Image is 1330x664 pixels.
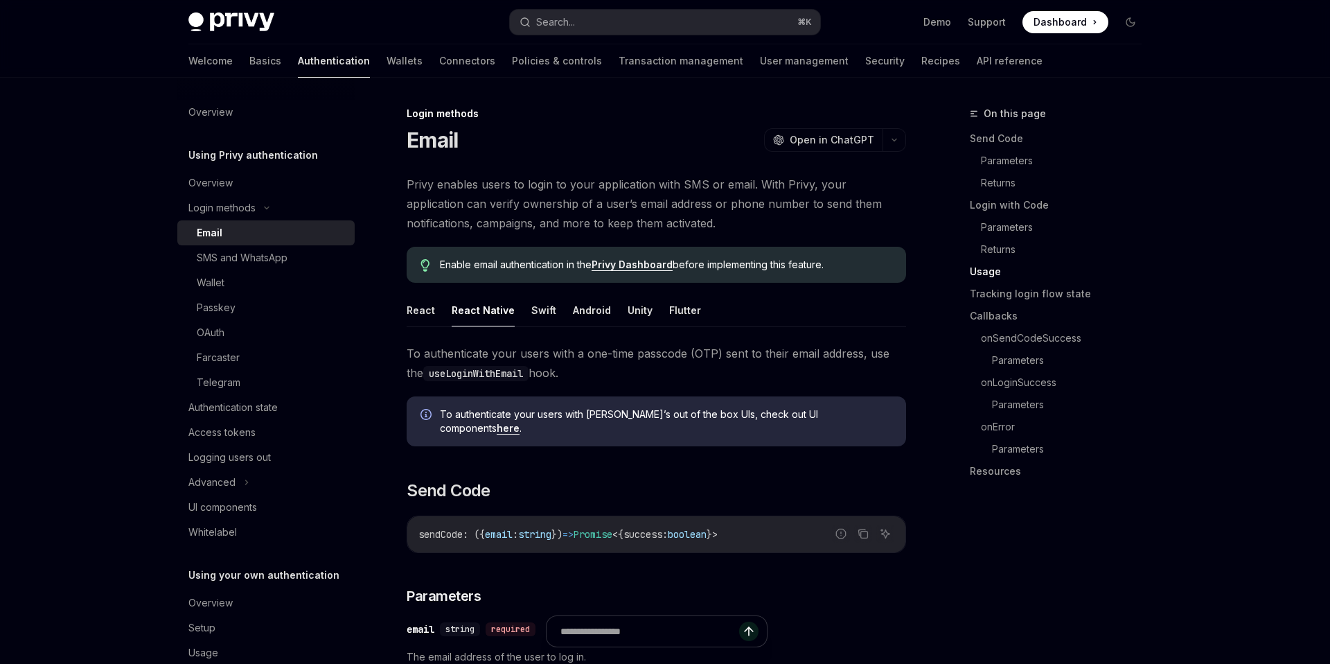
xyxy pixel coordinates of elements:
span: < [612,528,618,541]
div: UI components [188,499,257,516]
a: Whitelabel [177,520,355,545]
a: Passkey [177,295,355,320]
a: Email [177,220,355,245]
div: Wallet [197,274,224,291]
span: }) [551,528,562,541]
div: Whitelabel [188,524,237,541]
button: Flutter [669,294,701,326]
button: Open in ChatGPT [764,128,883,152]
a: Resources [970,460,1153,482]
div: Passkey [197,299,236,316]
button: Send message [739,622,759,641]
span: To authenticate your users with [PERSON_NAME]’s out of the box UIs, check out UI components . [440,408,892,435]
svg: Info [420,409,434,423]
a: Overview [177,591,355,615]
span: : ({ [463,528,485,541]
a: Logging users out [177,445,355,470]
a: Callbacks [970,305,1153,327]
span: On this page [984,105,1046,122]
span: Dashboard [1034,15,1087,29]
a: Parameters [992,394,1153,416]
a: Policies & controls [512,44,602,78]
a: onError [981,416,1153,438]
div: Setup [188,620,215,636]
div: SMS and WhatsApp [197,250,287,266]
a: Returns [981,238,1153,261]
a: Usage [970,261,1153,283]
span: sendCode [418,528,463,541]
a: Demo [923,15,951,29]
span: > [712,528,718,541]
div: Login methods [188,200,256,216]
button: Report incorrect code [832,525,850,543]
a: Authentication [298,44,370,78]
a: onSendCodeSuccess [981,327,1153,349]
a: Welcome [188,44,233,78]
a: Tracking login flow state [970,283,1153,305]
a: Basics [249,44,281,78]
button: Android [573,294,611,326]
a: here [497,422,520,435]
img: dark logo [188,12,274,32]
a: Login with Code [970,194,1153,216]
a: Recipes [921,44,960,78]
div: Overview [188,175,233,191]
h1: Email [407,128,458,152]
span: To authenticate your users with a one-time passcode (OTP) sent to their email address, use the hook. [407,344,906,383]
div: Advanced [188,474,236,491]
span: Enable email authentication in the before implementing this feature. [440,258,892,272]
div: Usage [188,645,218,661]
div: Search... [536,14,575,30]
button: Copy the contents from the code block [854,525,872,543]
button: React Native [452,294,515,326]
a: Connectors [439,44,495,78]
a: Overview [177,100,355,125]
a: Farcaster [177,345,355,370]
a: Returns [981,172,1153,194]
span: { [618,528,623,541]
button: Toggle dark mode [1119,11,1142,33]
h5: Using Privy authentication [188,147,318,164]
span: Promise [574,528,612,541]
div: Telegram [197,374,240,391]
div: Email [197,225,222,241]
a: Send Code [970,128,1153,150]
span: ⌘ K [797,17,812,28]
span: : [513,528,518,541]
a: Wallets [387,44,423,78]
a: Overview [177,171,355,195]
span: email [485,528,513,541]
a: Parameters [981,150,1153,172]
div: Logging users out [188,449,271,466]
a: Transaction management [619,44,743,78]
a: Dashboard [1022,11,1108,33]
div: Login methods [407,107,906,121]
span: => [562,528,574,541]
a: Access tokens [177,420,355,445]
a: Parameters [992,349,1153,372]
a: Wallet [177,270,355,295]
span: Send Code [407,480,490,502]
span: Parameters [407,586,481,606]
span: success [623,528,662,541]
h5: Using your own authentication [188,567,339,584]
span: } [707,528,712,541]
button: Swift [531,294,556,326]
a: UI components [177,495,355,520]
a: Authentication state [177,395,355,420]
a: OAuth [177,320,355,345]
button: Search...⌘K [510,10,820,35]
span: Privy enables users to login to your application with SMS or email. With Privy, your application ... [407,175,906,233]
div: Farcaster [197,349,240,366]
a: Setup [177,615,355,640]
svg: Tip [420,259,430,272]
a: SMS and WhatsApp [177,245,355,270]
a: Privy Dashboard [592,259,673,271]
button: Unity [628,294,653,326]
a: Security [865,44,905,78]
span: boolean [668,528,707,541]
span: : [662,528,668,541]
a: Parameters [981,216,1153,238]
button: Ask AI [876,525,894,543]
div: Authentication state [188,399,278,416]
